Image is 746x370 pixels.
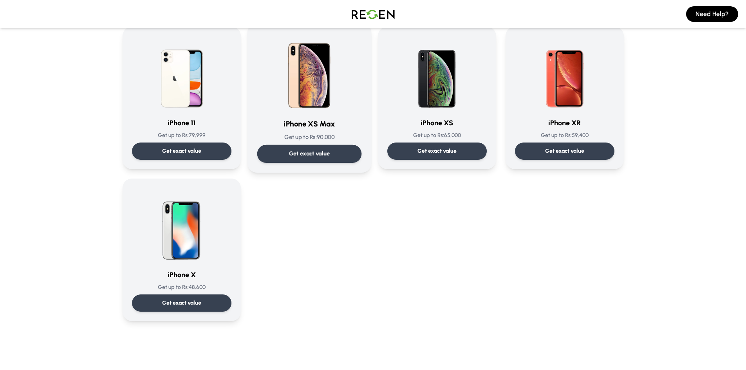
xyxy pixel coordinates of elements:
[387,132,487,139] p: Get up to Rs: 65,000
[515,117,614,128] h3: iPhone XR
[387,117,487,128] h3: iPhone XS
[144,36,219,111] img: iPhone 11
[346,3,401,25] img: Logo
[399,36,475,111] img: iPhone XS
[270,33,349,112] img: iPhone XS Max
[545,147,584,155] p: Get exact value
[132,132,231,139] p: Get up to Rs: 79,999
[162,299,201,307] p: Get exact value
[132,269,231,280] h3: iPhone X
[417,147,457,155] p: Get exact value
[289,150,330,158] p: Get exact value
[132,283,231,291] p: Get up to Rs: 48,600
[686,6,738,22] button: Need Help?
[144,188,219,263] img: iPhone X
[257,133,361,141] p: Get up to Rs: 90,000
[257,119,361,130] h3: iPhone XS Max
[527,36,602,111] img: iPhone XR
[162,147,201,155] p: Get exact value
[132,117,231,128] h3: iPhone 11
[515,132,614,139] p: Get up to Rs: 59,400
